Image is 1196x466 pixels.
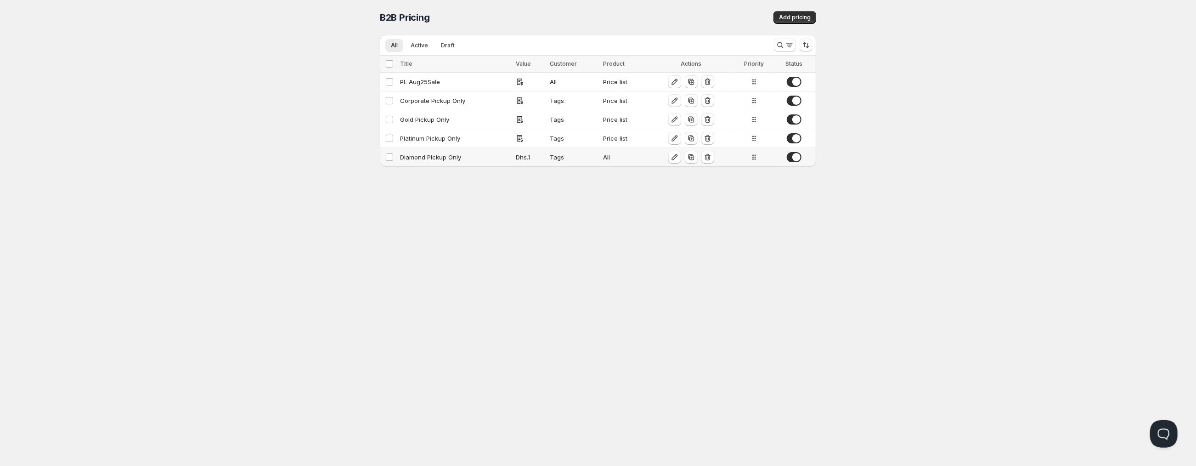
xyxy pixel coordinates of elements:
div: All [550,77,598,86]
button: Search and filter results [774,39,796,51]
span: Title [400,60,412,67]
span: Add pricing [779,14,811,21]
span: Actions [681,60,702,67]
div: Tags [550,153,598,162]
div: Tags [550,134,598,143]
div: Price list [603,77,646,86]
span: B2B Pricing [380,12,430,23]
div: PL Aug25Sale [400,77,510,86]
div: Tags [550,115,598,124]
span: Value [516,60,531,67]
div: Price list [603,134,646,143]
span: Priority [744,60,764,67]
div: Price list [603,96,646,105]
div: Diamond PIckup Only [400,153,510,162]
span: Active [411,42,428,49]
div: All [603,153,646,162]
span: Product [603,60,625,67]
div: Dhs. 1 [516,153,544,162]
span: Status [785,60,802,67]
span: Draft [441,42,455,49]
div: Corporate Pickup Only [400,96,510,105]
div: Tags [550,96,598,105]
iframe: Help Scout Beacon - Open [1150,420,1178,448]
div: Gold Pickup Only [400,115,510,124]
button: Sort the results [800,39,812,51]
span: Customer [550,60,577,67]
div: Platinum Pickup Only [400,134,510,143]
span: All [391,42,398,49]
button: Add pricing [773,11,816,24]
div: Price list [603,115,646,124]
